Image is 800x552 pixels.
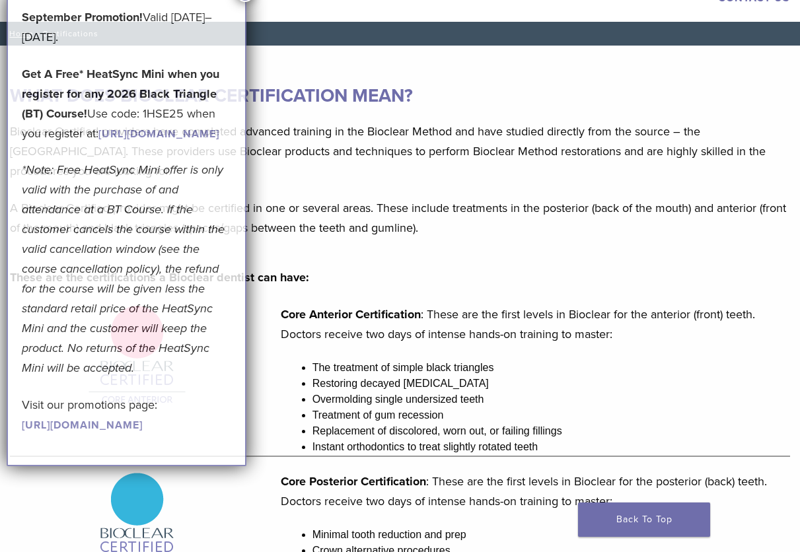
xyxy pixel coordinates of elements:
[312,376,790,392] li: Restoring decayed [MEDICAL_DATA]
[578,502,710,537] a: Back To Top
[22,64,231,143] p: Use code: 1HSE25 when you register at:
[22,7,231,47] p: Valid [DATE]–[DATE].
[22,419,143,432] a: [URL][DOMAIN_NAME]
[312,407,790,423] li: Treatment of gum recession
[22,67,219,121] strong: Get A Free* HeatSync Mini when you register for any 2026 Black Triangle (BT) Course!
[22,162,225,375] em: *Note: Free HeatSync Mini offer is only valid with the purchase of and attendance at a BT Course....
[10,121,790,181] p: Bioclear Certified providers have completed advanced training in the Bioclear Method and have stu...
[281,307,421,322] strong: Core Anterior Certification
[98,127,219,141] a: [URL][DOMAIN_NAME]
[312,423,790,439] li: Replacement of discolored, worn out, or failing fillings
[312,360,790,376] li: The treatment of simple black triangles
[22,395,231,434] p: Visit our promotions page:
[281,304,790,344] p: : These are the first levels in Bioclear for the anterior (front) teeth. Doctors receive two days...
[312,392,790,407] li: Overmolding single undersized teeth
[281,471,790,511] p: : These are the first levels in Bioclear for the posterior (back) teeth. Doctors receive two days...
[22,10,143,24] b: September Promotion!
[10,80,790,112] h3: WHAT DOES BIOCLEAR CERTIFICATION MEAN?
[312,527,790,543] li: Minimal tooth reduction and prep
[5,29,34,38] a: Home
[10,198,790,238] p: A Bioclear Certified provider might be certified in one or several areas. These include treatment...
[281,474,426,489] strong: Core Posterior Certification
[312,439,790,455] li: Instant orthodontics to treat slightly rotated teeth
